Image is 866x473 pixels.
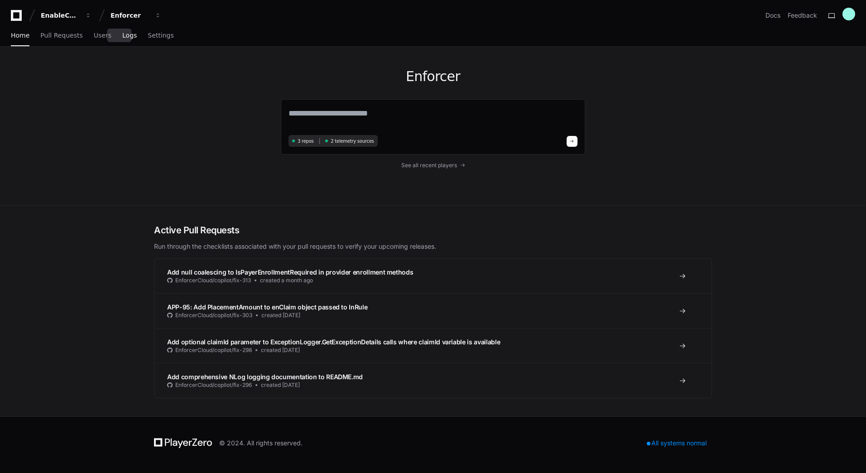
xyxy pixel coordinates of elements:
[154,224,712,236] h2: Active Pull Requests
[167,338,500,346] span: Add optional claimId parameter to ExceptionLogger.GetExceptionDetails calls where claimId variabl...
[219,439,303,448] div: © 2024. All rights reserved.
[94,25,111,46] a: Users
[261,381,300,389] span: created [DATE]
[281,162,585,169] a: See all recent players
[154,328,712,363] a: Add optional claimId parameter to ExceptionLogger.GetExceptionDetails calls where claimId variabl...
[167,303,367,311] span: APP-95: Add PlacementAmount to enClaim object passed to InRule
[298,138,314,145] span: 3 repos
[401,162,457,169] span: See all recent players
[641,437,712,449] div: All systems normal
[122,33,137,38] span: Logs
[260,277,313,284] span: created a month ago
[11,25,29,46] a: Home
[148,33,173,38] span: Settings
[122,25,137,46] a: Logs
[281,68,585,85] h1: Enforcer
[154,293,712,328] a: APP-95: Add PlacementAmount to enClaim object passed to InRuleEnforcerCloud/copilot/fix-303create...
[175,277,251,284] span: EnforcerCloud/copilot/fix-313
[37,7,95,24] button: EnableComp
[154,363,712,398] a: Add comprehensive NLog logging documentation to README.mdEnforcerCloud/copilot/fix-296created [DATE]
[40,33,82,38] span: Pull Requests
[40,25,82,46] a: Pull Requests
[107,7,165,24] button: Enforcer
[175,381,252,389] span: EnforcerCloud/copilot/fix-296
[154,242,712,251] p: Run through the checklists associated with your pull requests to verify your upcoming releases.
[41,11,80,20] div: EnableComp
[11,33,29,38] span: Home
[331,138,374,145] span: 2 telemetry sources
[788,11,817,20] button: Feedback
[765,11,780,20] a: Docs
[167,373,363,381] span: Add comprehensive NLog logging documentation to README.md
[148,25,173,46] a: Settings
[175,312,252,319] span: EnforcerCloud/copilot/fix-303
[94,33,111,38] span: Users
[261,347,300,354] span: created [DATE]
[175,347,252,354] span: EnforcerCloud/copilot/fix-298
[111,11,149,20] div: Enforcer
[167,268,413,276] span: Add null coalescing to IsPayerEnrollmentRequired in provider enrollment methods
[261,312,300,319] span: created [DATE]
[154,259,712,293] a: Add null coalescing to IsPayerEnrollmentRequired in provider enrollment methodsEnforcerCloud/copi...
